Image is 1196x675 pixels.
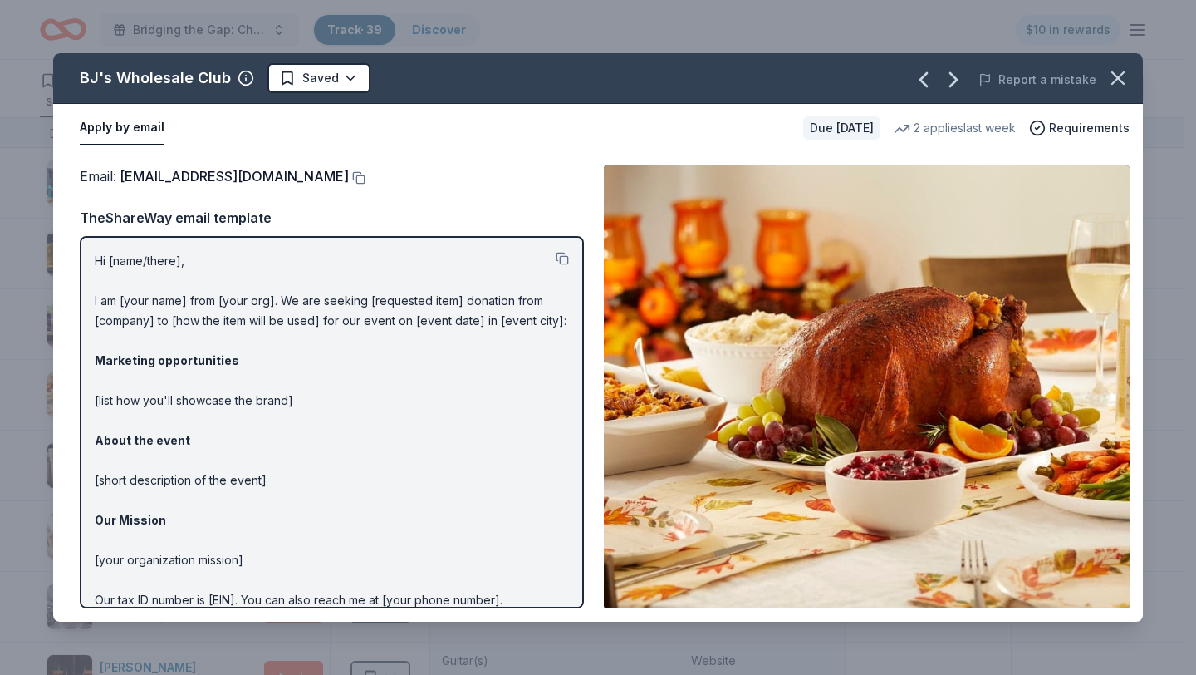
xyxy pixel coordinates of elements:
div: TheShareWay email template [80,207,584,229]
button: Saved [267,63,370,93]
button: Report a mistake [978,70,1096,90]
button: Apply by email [80,111,164,145]
div: BJ's Wholesale Club [80,65,231,91]
span: Email : [80,168,349,185]
span: Saved [302,68,339,88]
a: [EMAIL_ADDRESS][DOMAIN_NAME] [120,165,349,187]
strong: Our Mission [95,513,166,527]
span: Requirements [1049,118,1130,138]
strong: Marketing opportunities [95,353,239,367]
strong: About the event [95,433,190,447]
div: Due [DATE] [803,116,880,140]
button: Requirements [1029,118,1130,138]
img: Image for BJ's Wholesale Club [604,165,1130,608]
p: Hi [name/there], I am [your name] from [your org]. We are seeking [requested item] donation from ... [95,251,569,670]
div: 2 applies last week [894,118,1016,138]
